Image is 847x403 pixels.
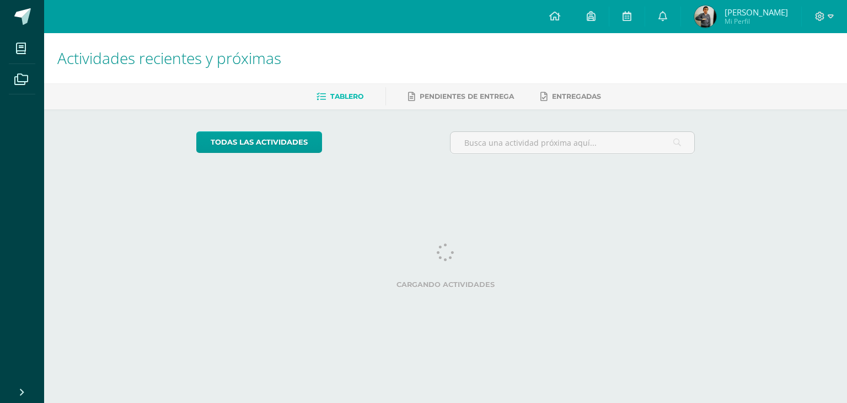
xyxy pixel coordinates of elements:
[196,131,322,153] a: todas las Actividades
[725,17,788,26] span: Mi Perfil
[552,92,601,100] span: Entregadas
[725,7,788,18] span: [PERSON_NAME]
[420,92,514,100] span: Pendientes de entrega
[330,92,363,100] span: Tablero
[408,88,514,105] a: Pendientes de entrega
[540,88,601,105] a: Entregadas
[196,280,695,289] label: Cargando actividades
[451,132,695,153] input: Busca una actividad próxima aquí...
[317,88,363,105] a: Tablero
[57,47,281,68] span: Actividades recientes y próximas
[694,6,716,28] img: 347e56e02a6c605bfc83091f318a9b7f.png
